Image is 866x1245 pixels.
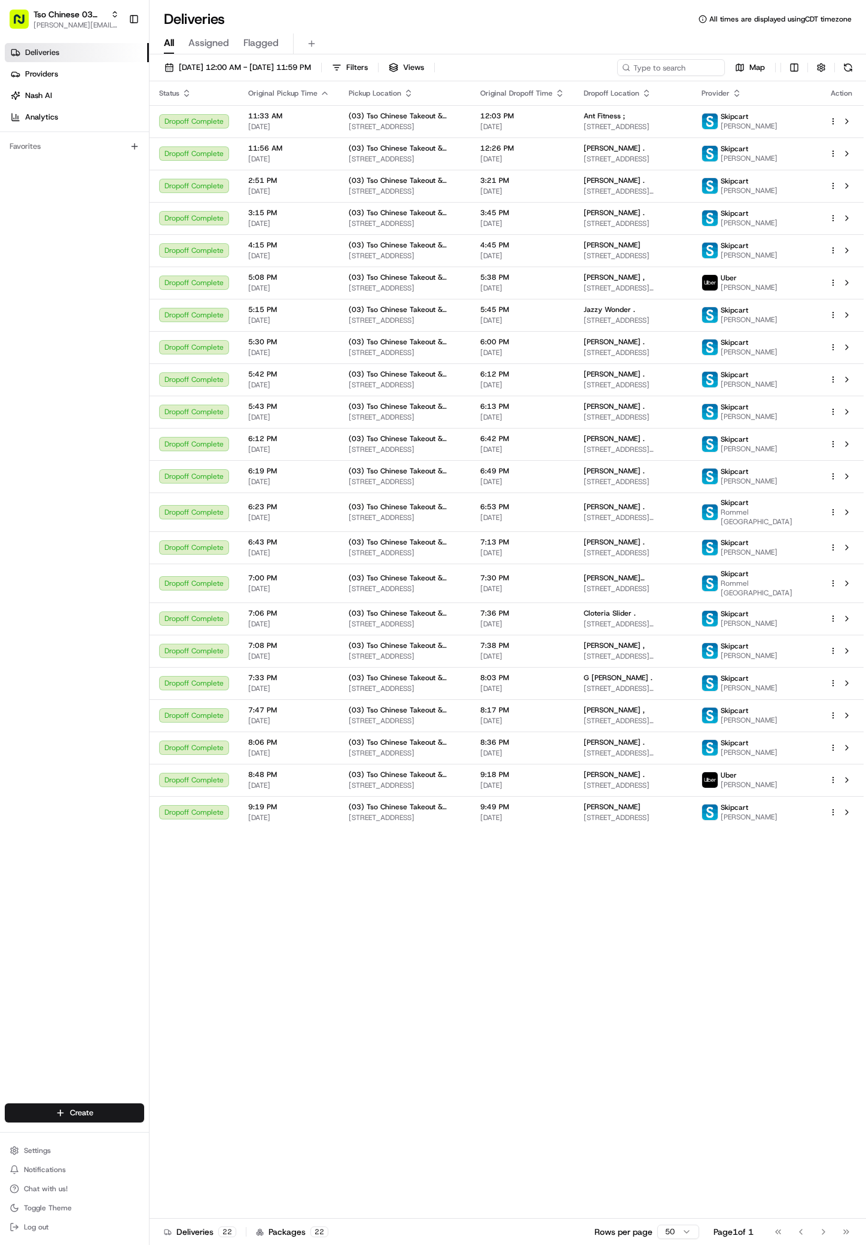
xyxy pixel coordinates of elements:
span: (03) Tso Chinese Takeout & Delivery TsoCo [349,176,461,185]
span: Rommel [GEOGRAPHIC_DATA] [721,579,810,598]
button: Create [5,1103,144,1122]
img: uber-new-logo.jpeg [702,275,718,290]
span: 5:43 PM [248,402,330,411]
span: [PERSON_NAME] , [584,705,645,715]
span: [DATE] [480,716,565,726]
span: (03) Tso Chinese Takeout & Delivery TsoCo [349,573,461,583]
span: Skipcart [721,538,748,547]
span: [STREET_ADDRESS] [584,251,682,261]
span: 6:43 PM [248,537,330,547]
span: 6:53 PM [480,502,565,512]
div: 22 [310,1226,328,1237]
button: Tso Chinese 03 TsoCo[PERSON_NAME][EMAIL_ADDRESS][DOMAIN_NAME] [5,5,124,33]
span: [PERSON_NAME] [PERSON_NAME] [584,573,682,583]
span: 6:19 PM [248,466,330,476]
span: 7:36 PM [480,608,565,618]
span: (03) Tso Chinese Takeout & Delivery TsoCo [349,502,461,512]
span: 3:15 PM [248,208,330,218]
span: 6:12 PM [480,369,565,379]
input: Type to search [617,59,725,76]
span: [DATE] [480,348,565,357]
span: [DATE] [480,651,565,661]
span: [STREET_ADDRESS] [349,348,461,357]
div: Deliveries [164,1226,236,1238]
span: [PERSON_NAME] [721,250,777,260]
span: [STREET_ADDRESS] [349,584,461,594]
span: [DATE] [248,283,330,293]
span: [DATE] [480,548,565,558]
span: [PERSON_NAME] . [584,537,645,547]
span: Log out [24,1222,48,1232]
span: [DATE] [248,513,330,522]
span: Nash AI [25,90,52,101]
span: [STREET_ADDRESS] [349,219,461,228]
span: [DATE] [480,154,565,164]
span: Dropoff Location [584,88,639,98]
div: Page 1 of 1 [713,1226,754,1238]
span: 5:38 PM [480,273,565,282]
img: profile_skipcart_partner.png [702,804,718,820]
span: 11:56 AM [248,143,330,153]
span: [STREET_ADDRESS] [349,813,461,822]
span: [STREET_ADDRESS] [349,186,461,196]
span: 12:26 PM [480,143,565,153]
span: Status [159,88,179,98]
span: Assigned [188,36,229,50]
span: [STREET_ADDRESS][PERSON_NAME] [584,684,682,693]
span: (03) Tso Chinese Takeout & Delivery TsoCo [349,434,461,443]
span: [STREET_ADDRESS] [349,548,461,558]
span: Uber [721,273,737,283]
span: [DATE] [248,584,330,594]
button: Notifications [5,1161,144,1178]
span: [DATE] [248,154,330,164]
span: (03) Tso Chinese Takeout & Delivery TsoCo [349,369,461,379]
span: [STREET_ADDRESS] [349,477,461,487]
span: Pickup Location [349,88,401,98]
span: Skipcart [721,569,748,579]
span: [PERSON_NAME] [721,380,777,389]
span: All times are displayed using CDT timezone [709,14,852,24]
span: [STREET_ADDRESS] [349,445,461,454]
span: Uber [721,770,737,780]
span: 6:13 PM [480,402,565,411]
span: [STREET_ADDRESS] [349,748,461,758]
img: profile_skipcart_partner.png [702,675,718,691]
span: [DATE] [248,348,330,357]
span: [PERSON_NAME] [721,812,777,822]
span: [DATE] [480,584,565,594]
span: Skipcart [721,144,748,154]
span: [DATE] [248,219,330,228]
span: Views [403,62,424,73]
span: Skipcart [721,370,748,380]
span: 7:47 PM [248,705,330,715]
span: [PERSON_NAME] . [584,502,645,512]
span: Skipcart [721,803,748,812]
img: profile_skipcart_partner.png [702,339,718,355]
span: [PERSON_NAME] . [584,466,645,476]
img: profile_skipcart_partner.png [702,210,718,226]
span: Filters [346,62,368,73]
span: [STREET_ADDRESS] [584,122,682,131]
span: (03) Tso Chinese Takeout & Delivery TsoCo [349,466,461,476]
span: (03) Tso Chinese Takeout & Delivery TsoCo [349,111,461,121]
span: [DATE] [248,251,330,261]
img: profile_skipcart_partner.png [702,114,718,129]
span: [DATE] [480,283,565,293]
img: profile_skipcart_partner.png [702,576,718,591]
span: [DATE] [248,748,330,758]
span: 8:36 PM [480,738,565,747]
span: [STREET_ADDRESS][PERSON_NAME] [584,651,682,661]
span: Providers [25,69,58,79]
img: profile_skipcart_partner.png [702,436,718,452]
div: Action [829,88,854,98]
span: Skipcart [721,641,748,651]
span: [PERSON_NAME] [721,651,777,660]
span: [PERSON_NAME] [721,154,777,163]
span: [PERSON_NAME] [721,715,777,725]
span: [PERSON_NAME][EMAIL_ADDRESS][DOMAIN_NAME] [33,20,119,30]
span: [PERSON_NAME] [721,347,777,357]
span: 6:12 PM [248,434,330,443]
span: (03) Tso Chinese Takeout & Delivery TsoCo [349,641,461,650]
span: [PERSON_NAME] [721,121,777,131]
span: [DATE] [248,316,330,325]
